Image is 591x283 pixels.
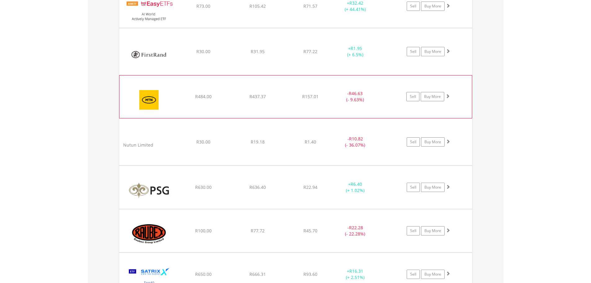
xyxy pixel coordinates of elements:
[196,139,210,145] span: R30.00
[249,271,266,277] span: R666.31
[195,94,212,99] span: R484.00
[303,184,317,190] span: R22.94
[123,142,153,148] div: Nutun Limited
[303,228,317,234] span: R45.70
[351,45,362,51] span: R1.95
[303,48,317,54] span: R77.22
[303,271,317,277] span: R93.60
[249,94,266,99] span: R437.37
[421,226,445,235] a: Buy More
[407,47,420,56] a: Sell
[349,90,363,96] span: R46.63
[407,2,420,11] a: Sell
[407,137,420,147] a: Sell
[406,92,419,101] a: Sell
[421,2,445,11] a: Buy More
[332,268,379,281] div: + (+ 2.51%)
[332,225,379,237] div: - (- 22.28%)
[251,139,265,145] span: R19.18
[305,139,316,145] span: R1.40
[303,3,317,9] span: R71.57
[349,225,363,231] span: R22.28
[332,45,379,58] div: + (+ 6.5%)
[302,94,319,99] span: R157.01
[249,184,266,190] span: R636.40
[421,137,445,147] a: Buy More
[122,174,176,207] img: EQU.ZA.KST.png
[249,3,266,9] span: R105.42
[122,36,176,73] img: EQU.ZA.FSR.png
[196,3,210,9] span: R73.00
[332,181,379,194] div: + (+ 1.02%)
[122,217,176,251] img: EQU.ZA.RBX.png
[349,136,363,142] span: R10.82
[421,270,445,279] a: Buy More
[407,270,420,279] a: Sell
[332,136,379,148] div: - (- 36.07%)
[332,90,378,103] div: - (- 9.63%)
[196,48,210,54] span: R30.00
[349,268,363,274] span: R16.31
[122,126,176,164] img: blank.png
[195,271,212,277] span: R650.00
[251,228,265,234] span: R77.72
[351,181,362,187] span: R6.40
[407,226,420,235] a: Sell
[195,228,212,234] span: R100.00
[251,48,265,54] span: R31.95
[421,183,445,192] a: Buy More
[195,184,212,190] span: R630.00
[421,92,444,101] a: Buy More
[421,47,445,56] a: Buy More
[407,183,420,192] a: Sell
[123,83,176,116] img: EQU.ZA.MTN.png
